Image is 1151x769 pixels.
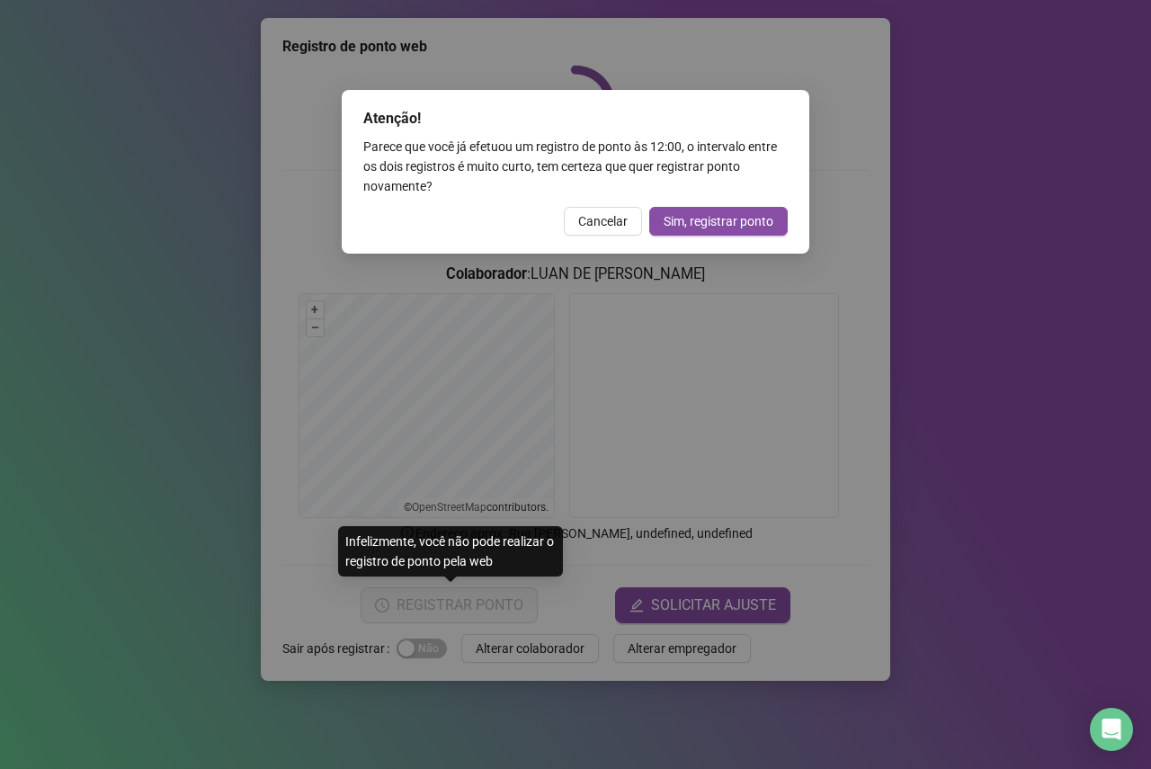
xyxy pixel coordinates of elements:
div: Atenção! [363,108,788,130]
div: Infelizmente, você não pode realizar o registro de ponto pela web [338,526,563,577]
div: Open Intercom Messenger [1090,708,1133,751]
button: Sim, registrar ponto [649,207,788,236]
span: Sim, registrar ponto [664,211,773,231]
button: Cancelar [564,207,642,236]
div: Parece que você já efetuou um registro de ponto às 12:00 , o intervalo entre os dois registros é ... [363,137,788,196]
span: Cancelar [578,211,628,231]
